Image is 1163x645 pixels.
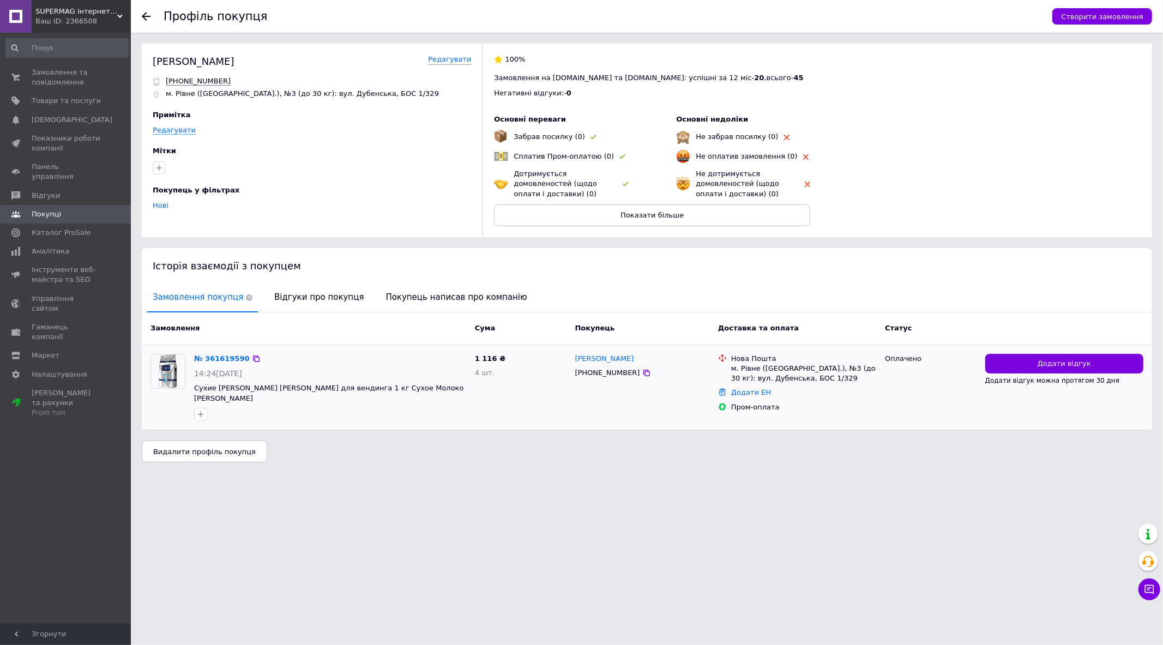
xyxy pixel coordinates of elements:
[194,354,250,363] a: № 361619590
[803,154,809,160] img: rating-tag-type
[494,149,508,164] img: emoji
[676,130,690,144] img: emoji
[153,201,168,209] a: Нові
[159,354,177,388] img: Фото товару
[142,12,150,21] div: Повернутися назад
[153,185,468,195] div: Покупець у фільтрах
[575,324,615,332] span: Покупець
[620,211,684,219] span: Показати більше
[567,89,571,97] span: 0
[731,388,771,396] a: Додати ЕН
[150,324,200,332] span: Замовлення
[985,354,1143,374] button: Додати відгук
[784,135,790,140] img: rating-tag-type
[475,369,495,377] span: 4 шт.
[696,132,778,141] span: Не забрав посилку (0)
[731,402,876,412] div: Пром-оплата
[32,96,101,106] span: Товари та послуги
[885,324,912,332] span: Статус
[696,152,797,160] span: Не оплатив замовлення (0)
[194,369,242,378] span: 14:24[DATE]
[147,284,258,311] span: Замовлення покупця
[32,228,91,238] span: Каталог ProSale
[150,354,185,389] a: Фото товару
[32,388,101,418] span: [PERSON_NAME] та рахунки
[494,130,507,143] img: emoji
[153,448,256,456] span: Видалити профіль покупця
[381,284,533,311] span: Покупець написав про компанію
[514,152,614,160] span: Сплатив Пром-оплатою (0)
[754,74,764,82] span: 20
[696,170,779,197] span: Не дотримується домовленостей (щодо оплати і доставки) (0)
[269,284,369,311] span: Відгуки про покупця
[32,265,101,285] span: Інструменти веб-майстра та SEO
[805,182,810,187] img: rating-tag-type
[885,354,977,364] div: Оплачено
[494,204,810,226] button: Показати більше
[514,170,597,197] span: Дотримується домовленостей (щодо оплати і доставки) (0)
[731,364,876,383] div: м. Рівне ([GEOGRAPHIC_DATA].), №3 (до 30 кг): вул. Дубенська, БОС 1/329
[32,294,101,314] span: Управління сайтом
[575,354,634,364] a: [PERSON_NAME]
[1038,359,1091,369] span: Додати відгук
[164,10,268,23] h1: Профіль покупця
[32,408,101,418] div: Prom топ
[1052,8,1152,25] button: Створити замовлення
[32,322,101,342] span: Гаманець компанії
[494,89,567,97] span: Негативні відгуки: -
[619,154,625,159] img: rating-tag-type
[676,115,748,123] span: Основні недоліки
[32,162,101,182] span: Панель управління
[985,377,1119,384] span: Додати відгук можна протягом 30 дня
[194,384,464,402] a: Сухие [PERSON_NAME] [PERSON_NAME] для вендинга 1 кг Сухое Молоко [PERSON_NAME]
[32,191,60,201] span: Відгуки
[32,68,101,87] span: Замовлення та повідомлення
[475,324,495,332] span: Cума
[475,354,505,363] span: 1 116 ₴
[5,38,129,58] input: Пошук
[676,177,690,191] img: emoji
[166,89,439,99] p: м. Рівне ([GEOGRAPHIC_DATA].), №3 (до 30 кг): вул. Дубенська, БОС 1/329
[514,132,585,141] span: Забрав посилку (0)
[718,324,799,332] span: Доставка та оплата
[505,55,525,63] span: 100%
[32,370,87,379] span: Налаштування
[166,77,231,86] span: Відправити SMS
[142,441,267,462] button: Видалити профіль покупця
[494,177,508,191] img: emoji
[573,366,642,380] div: [PHONE_NUMBER]
[32,115,112,125] span: [DEMOGRAPHIC_DATA]
[590,135,596,140] img: rating-tag-type
[623,182,629,186] img: rating-tag-type
[1138,578,1160,600] button: Чат з покупцем
[153,260,301,272] span: Історія взаємодії з покупцем
[35,7,117,16] span: SUPERMAG інтернет магазин
[794,74,804,82] span: 45
[494,74,803,82] span: Замовлення на [DOMAIN_NAME] та [DOMAIN_NAME]: успішні за 12 міс - , всього -
[731,354,876,364] div: Нова Пошта
[494,115,566,123] span: Основні переваги
[32,134,101,153] span: Показники роботи компанії
[32,209,61,219] span: Покупці
[676,149,690,164] img: emoji
[153,111,191,119] span: Примітка
[35,16,131,26] div: Ваш ID: 2366508
[32,351,59,360] span: Маркет
[153,147,176,155] span: Мітки
[153,55,234,68] div: [PERSON_NAME]
[1061,13,1143,21] span: Створити замовлення
[428,55,471,65] a: Редагувати
[32,246,69,256] span: Аналітика
[153,126,196,135] a: Редагувати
